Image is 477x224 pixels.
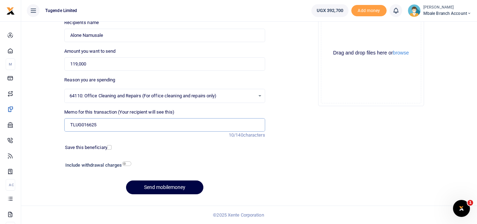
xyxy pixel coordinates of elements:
span: Tugende Limited [42,7,80,14]
li: Wallet ballance [309,4,351,17]
span: 10/140 [229,132,243,138]
li: M [6,58,15,70]
span: UGX 392,700 [317,7,343,14]
button: Send mobilemoney [126,180,203,194]
a: Add money [351,7,387,13]
label: Memo for this transaction (Your recipient will see this) [64,109,174,116]
div: Drag and drop files here or [321,50,421,56]
span: characters [243,132,265,138]
label: Recipient's name [64,19,99,26]
button: browse [393,50,409,55]
span: Add money [351,5,387,17]
span: Mbale Branch Account [423,10,471,17]
span: 1 [467,200,473,206]
label: Reason you are spending [64,76,115,84]
a: UGX 392,700 [311,4,348,17]
input: Loading name... [64,29,265,42]
li: Ac [6,179,15,191]
input: Enter extra information [64,118,265,132]
li: Toup your wallet [351,5,387,17]
img: profile-user [408,4,421,17]
a: logo-small logo-large logo-large [6,8,15,13]
label: Save this beneficiary [65,144,107,151]
span: 64110: Office Cleaning and Repairs (For office cleaning and repairs only) [70,92,255,99]
img: logo-small [6,7,15,15]
a: profile-user [PERSON_NAME] Mbale Branch Account [408,4,471,17]
input: UGX [64,57,265,71]
iframe: Intercom live chat [453,200,470,217]
label: Amount you want to send [64,48,115,55]
h6: Include withdrawal charges [65,162,128,168]
small: [PERSON_NAME] [423,5,471,11]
